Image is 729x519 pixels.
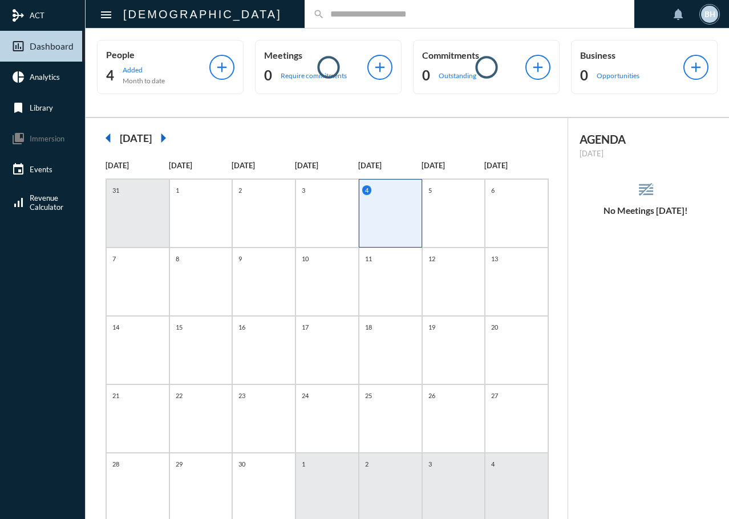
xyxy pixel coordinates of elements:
p: 2 [236,185,245,195]
p: 18 [362,322,375,332]
p: 25 [362,391,375,400]
span: Dashboard [30,41,74,51]
p: Added [123,66,165,74]
p: 27 [488,391,501,400]
h2: AGENDA [580,132,712,146]
p: 13 [488,254,501,263]
mat-icon: mediation [11,9,25,22]
mat-icon: arrow_right [152,127,175,149]
p: Business [580,50,683,60]
mat-icon: notifications [671,7,685,21]
p: 9 [236,254,245,263]
p: 10 [299,254,311,263]
p: 28 [110,459,122,469]
mat-icon: add [688,59,704,75]
p: 14 [110,322,122,332]
span: Revenue Calculator [30,193,63,212]
mat-icon: arrow_left [97,127,120,149]
mat-icon: insert_chart_outlined [11,39,25,53]
h2: 0 [580,66,588,84]
span: Library [30,103,53,112]
p: 5 [426,185,435,195]
p: 8 [173,254,182,263]
div: BH [701,6,718,23]
mat-icon: search [313,9,325,20]
p: 26 [426,391,438,400]
p: 3 [299,185,308,195]
p: 6 [488,185,497,195]
mat-icon: signal_cellular_alt [11,196,25,209]
p: 31 [110,185,122,195]
p: 17 [299,322,311,332]
p: 21 [110,391,122,400]
mat-icon: collections_bookmark [11,132,25,145]
p: 3 [426,459,435,469]
p: 12 [426,254,438,263]
span: Analytics [30,72,60,82]
p: 4 [362,185,371,195]
span: Immersion [30,134,64,143]
span: ACT [30,11,44,20]
p: [DATE] [484,161,548,170]
mat-icon: Side nav toggle icon [99,8,113,22]
p: 23 [236,391,248,400]
p: 11 [362,254,375,263]
p: 24 [299,391,311,400]
mat-icon: pie_chart [11,70,25,84]
p: [DATE] [169,161,232,170]
p: 4 [488,459,497,469]
p: 1 [173,185,182,195]
mat-icon: reorder [637,180,655,199]
p: [DATE] [358,161,422,170]
mat-icon: bookmark [11,101,25,115]
p: 20 [488,322,501,332]
button: Toggle sidenav [95,3,118,26]
p: 29 [173,459,185,469]
p: 1 [299,459,308,469]
h5: No Meetings [DATE]! [568,205,723,216]
p: Month to date [123,76,165,85]
h2: [DATE] [120,132,152,144]
p: [DATE] [580,149,712,158]
p: 7 [110,254,119,263]
p: [DATE] [422,161,485,170]
p: Opportunities [597,71,639,80]
h2: 4 [106,66,114,84]
p: 30 [236,459,248,469]
p: People [106,49,209,60]
p: 2 [362,459,371,469]
h2: [DEMOGRAPHIC_DATA] [123,5,282,23]
span: Events [30,165,52,174]
p: [DATE] [295,161,358,170]
p: [DATE] [106,161,169,170]
mat-icon: add [214,59,230,75]
p: 15 [173,322,185,332]
p: 22 [173,391,185,400]
p: 16 [236,322,248,332]
p: [DATE] [232,161,295,170]
p: 19 [426,322,438,332]
mat-icon: event [11,163,25,176]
